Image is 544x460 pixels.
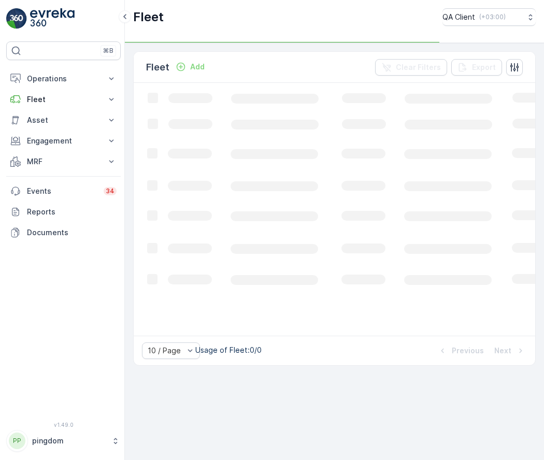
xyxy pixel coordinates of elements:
[396,62,441,73] p: Clear Filters
[190,62,205,72] p: Add
[146,60,169,75] p: Fleet
[195,345,262,355] p: Usage of Fleet : 0/0
[27,186,97,196] p: Events
[436,344,485,357] button: Previous
[479,13,506,21] p: ( +03:00 )
[6,8,27,29] img: logo
[6,68,121,89] button: Operations
[27,207,117,217] p: Reports
[493,344,527,357] button: Next
[6,202,121,222] a: Reports
[27,227,117,238] p: Documents
[9,433,25,449] div: PP
[27,156,100,167] p: MRF
[171,61,209,73] button: Add
[106,187,114,195] p: 34
[451,59,502,76] button: Export
[6,181,121,202] a: Events34
[32,436,106,446] p: pingdom
[6,422,121,428] span: v 1.49.0
[472,62,496,73] p: Export
[6,151,121,172] button: MRF
[6,89,121,110] button: Fleet
[30,8,75,29] img: logo_light-DOdMpM7g.png
[6,430,121,452] button: PPpingdom
[27,74,100,84] p: Operations
[27,115,100,125] p: Asset
[375,59,447,76] button: Clear Filters
[6,131,121,151] button: Engagement
[27,136,100,146] p: Engagement
[452,346,484,356] p: Previous
[494,346,511,356] p: Next
[133,9,164,25] p: Fleet
[6,110,121,131] button: Asset
[27,94,100,105] p: Fleet
[442,12,475,22] p: QA Client
[103,47,113,55] p: ⌘B
[6,222,121,243] a: Documents
[442,8,536,26] button: QA Client(+03:00)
